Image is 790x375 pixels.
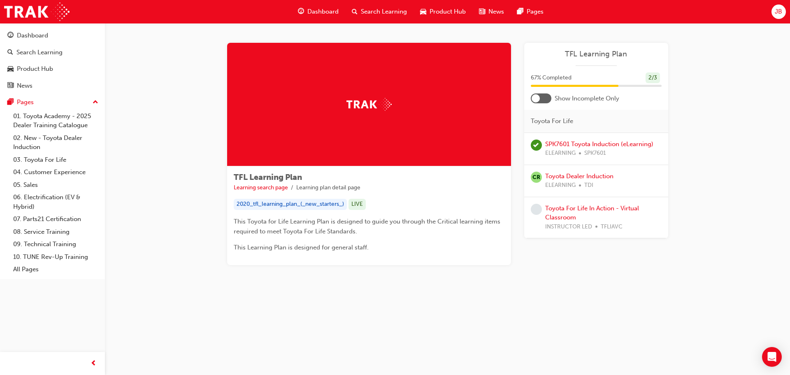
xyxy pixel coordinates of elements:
a: guage-iconDashboard [291,3,345,20]
a: 09. Technical Training [10,238,102,251]
span: pages-icon [7,99,14,106]
div: 2020_tfl_learning_plan_(_new_starters_) [234,199,347,210]
span: Search Learning [361,7,407,16]
span: up-icon [93,97,98,108]
a: Toyota Dealer Induction [545,172,613,180]
span: news-icon [479,7,485,17]
span: pages-icon [517,7,523,17]
div: 2 / 3 [646,72,660,84]
a: Dashboard [3,28,102,43]
span: prev-icon [91,359,97,369]
a: 02. New - Toyota Dealer Induction [10,132,102,154]
a: Search Learning [3,45,102,60]
span: search-icon [7,49,13,56]
img: Trak [346,98,392,111]
span: SPK7601 [584,149,606,158]
span: Pages [527,7,544,16]
span: ELEARNING [545,149,576,158]
span: This Learning Plan is designed for general staff. [234,244,369,251]
span: 67 % Completed [531,73,572,83]
span: search-icon [352,7,358,17]
span: learningRecordVerb_NONE-icon [531,204,542,215]
a: 05. Sales [10,179,102,191]
button: Pages [3,95,102,110]
span: news-icon [7,82,14,90]
a: Toyota For Life In Action - Virtual Classroom [545,205,639,221]
a: 07. Parts21 Certification [10,213,102,226]
a: Learning search page [234,184,288,191]
img: Trak [4,2,70,21]
a: 03. Toyota For Life [10,154,102,166]
div: LIVE [349,199,366,210]
span: Show Incomplete Only [555,94,619,103]
span: null-icon [531,172,542,183]
span: JB [775,7,782,16]
a: TFL Learning Plan [531,49,662,59]
div: Product Hub [17,64,53,74]
div: News [17,81,33,91]
a: All Pages [10,263,102,276]
span: car-icon [420,7,426,17]
a: pages-iconPages [511,3,550,20]
a: 04. Customer Experience [10,166,102,179]
span: TDI [584,181,593,190]
a: Product Hub [3,61,102,77]
span: ELEARNING [545,181,576,190]
span: learningRecordVerb_PASS-icon [531,140,542,151]
span: Dashboard [307,7,339,16]
a: 10. TUNE Rev-Up Training [10,251,102,263]
a: car-iconProduct Hub [414,3,472,20]
span: News [488,7,504,16]
a: 06. Electrification (EV & Hybrid) [10,191,102,213]
a: 08. Service Training [10,226,102,238]
a: News [3,78,102,93]
a: 01. Toyota Academy - 2025 Dealer Training Catalogue [10,110,102,132]
span: TFLIAVC [601,222,623,232]
div: Pages [17,98,34,107]
div: Open Intercom Messenger [762,347,782,367]
span: This Toyota for Life Learning Plan is designed to guide you through the Critical learning items r... [234,218,502,235]
span: guage-icon [298,7,304,17]
span: guage-icon [7,32,14,40]
span: Toyota For Life [531,116,573,126]
div: Dashboard [17,31,48,40]
span: car-icon [7,65,14,73]
button: JB [771,5,786,19]
a: search-iconSearch Learning [345,3,414,20]
button: DashboardSearch LearningProduct HubNews [3,26,102,95]
a: SPK7601 Toyota Induction (eLearning) [545,140,653,148]
li: Learning plan detail page [296,183,360,193]
a: news-iconNews [472,3,511,20]
span: Product Hub [430,7,466,16]
span: INSTRUCTOR LED [545,222,592,232]
span: TFL Learning Plan [234,172,302,182]
div: Search Learning [16,48,63,57]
